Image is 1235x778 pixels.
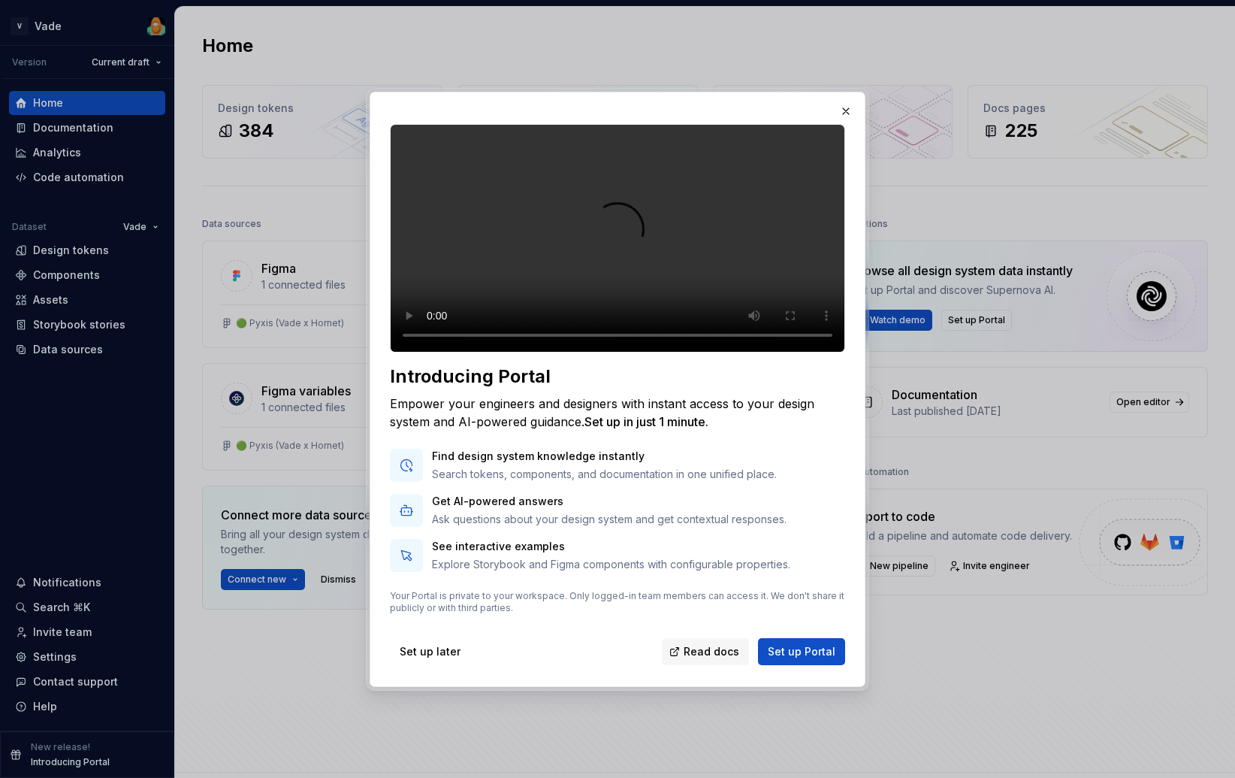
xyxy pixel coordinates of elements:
[400,644,460,659] span: Set up later
[768,644,835,659] span: Set up Portal
[390,590,845,614] p: Your Portal is private to your workspace. Only logged-in team members can access it. We don't sha...
[758,638,845,665] button: Set up Portal
[432,494,787,509] p: Get AI-powered answers
[432,539,790,554] p: See interactive examples
[662,638,749,665] a: Read docs
[390,365,845,389] div: Introducing Portal
[584,414,708,429] span: Set up in just 1 minute.
[684,644,739,659] span: Read docs
[432,557,790,572] p: Explore Storybook and Figma components with configurable properties.
[390,638,470,665] button: Set up later
[432,512,787,527] p: Ask questions about your design system and get contextual responses.
[432,449,777,464] p: Find design system knowledge instantly
[432,467,777,482] p: Search tokens, components, and documentation in one unified place.
[390,395,845,431] div: Empower your engineers and designers with instant access to your design system and AI-powered gui...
